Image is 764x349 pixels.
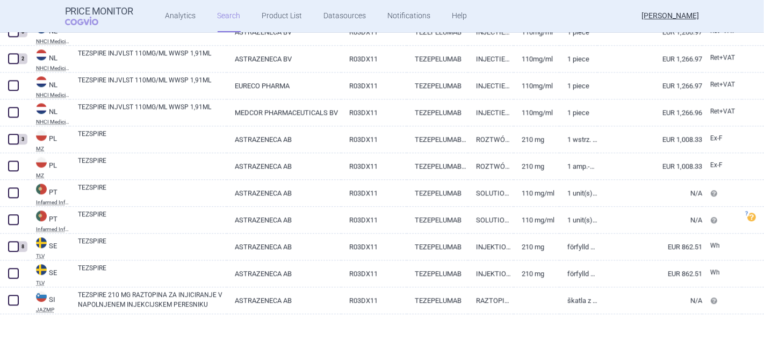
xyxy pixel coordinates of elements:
img: Sweden [36,264,47,275]
img: Poland [36,130,47,141]
a: Ret+VAT [702,50,742,66]
a: SISIJAZMP [28,290,70,312]
a: N/A [597,180,702,206]
a: ASTRAZENECA AB [227,180,341,206]
a: R03DX11 [341,260,406,287]
a: 110MG/ML [514,72,559,99]
abbr: Infarmed Infomed — Infomed - medicinal products database, published by Infarmed, National Authori... [36,227,70,232]
a: NLNLNHCI Medicijnkosten [28,21,70,44]
img: Portugal [36,184,47,194]
div: 2 [18,53,27,64]
a: EUR 1,266.97 [597,72,702,99]
img: Netherlands [36,76,47,87]
a: TEZSPIRE INJVLST 110MG/ML WWSP 1,91ML [78,48,227,68]
a: R03DX11 [341,207,406,233]
img: Netherlands [36,49,47,60]
span: Ex-factory price [710,134,723,142]
a: N/A [597,287,702,314]
a: 1 piece [559,72,597,99]
a: Wh [702,265,742,281]
a: TEZSPIRE [78,263,227,282]
a: ASTRAZENECA BV [227,46,341,72]
a: INJEKTIONSVÄTSKA, LÖSNING I FÖRFYLLD SPRUTA [468,260,514,287]
a: NLNLNHCI Medicijnkosten [28,102,70,125]
a: ASTRAZENECA AB [227,234,341,260]
div: 8 [18,241,27,252]
a: R03DX11 [341,126,406,152]
a: TEZSPIRE [78,129,227,148]
a: TEZEPELUMAB [407,99,468,126]
a: R03DX11 [341,46,406,72]
a: Förfylld spruta, 1 st, med automatiskt nålskydd [559,260,597,287]
abbr: NHCI Medicijnkosten — Online database of drug prices developed by the National Health Care Instit... [36,92,70,98]
a: R03DX11 [341,287,406,314]
a: EURECO PHARMA [227,72,341,99]
a: 1 amp.-strzyk. 1,91 ml [559,153,597,179]
a: Förfylld penna, 1 st [559,234,597,260]
a: Wh [702,238,742,254]
span: Retail price with VAT [710,81,735,88]
a: ASTRAZENECA AB [227,260,341,287]
a: 1 piece [559,46,597,72]
abbr: NHCI Medicijnkosten — Online database of drug prices developed by the National Health Care Instit... [36,119,70,125]
a: TEZEPELUMAB [407,180,468,206]
strong: Price Monitor [65,6,133,17]
abbr: Infarmed Infomed — Infomed - medicinal products database, published by Infarmed, National Authori... [36,200,70,205]
img: Sweden [36,237,47,248]
div: 3 [18,134,27,144]
a: ASTRAZENECA AB [227,153,341,179]
a: PTPTInfarmed Infomed [28,209,70,232]
a: EUR 1,008.33 [597,126,702,152]
a: SOLUTION FOR INJECTION IN PRE-FILLED PEN [468,180,514,206]
abbr: NHCI Medicijnkosten — Online database of drug prices developed by the National Health Care Instit... [36,39,70,44]
a: SESETLV [28,236,70,259]
a: EUR 1,008.33 [597,153,702,179]
a: R03DX11 [341,153,406,179]
a: TEZEPELUMAB [407,260,468,287]
a: R03DX11 [341,99,406,126]
a: EUR 1,266.97 [597,46,702,72]
a: PLPLMZ [28,129,70,151]
span: ? [743,210,749,217]
a: 110 mg/ml [514,180,559,206]
a: 1 wstrz. po 1,91 ml [559,126,597,152]
a: TEZSPIRE INJVLST 110MG/ML WWSP 1,91ML [78,75,227,94]
a: MEDCOR PHARMACEUTICALS BV [227,99,341,126]
a: ROZTWÓR DO WSTRZYKIWAŃ [468,153,514,179]
a: ASTRAZENECA AB [227,207,341,233]
a: Price MonitorCOGVIO [65,6,133,26]
img: Portugal [36,210,47,221]
a: TEZSPIRE [78,209,227,229]
a: INJECTIEVLOEISTOF [468,46,514,72]
a: 210 mg [514,260,559,287]
a: EUR 1,266.96 [597,99,702,126]
span: Retail price with VAT [710,54,735,61]
abbr: MZ — List of reimbursed medicinal products published by the Ministry of Health, Poland. [36,146,70,151]
a: TEZEPELUMAB [407,287,468,314]
abbr: MZ — List of reimbursed medicinal products published by the Ministry of Health, Poland. [36,173,70,178]
span: Ex-factory price [710,161,723,169]
a: ASTRAZENECA AB [227,126,341,152]
span: Retail price with VAT [710,107,735,115]
a: TEZSPIRE [78,156,227,175]
a: 110MG/ML [514,46,559,72]
a: N/A [597,207,702,233]
span: Wholesale price without VAT [710,242,720,249]
a: INJEKTIONSVÄTSKA, LÖSNING I FÖRFYLLD INJEKTIONSPENNA [468,234,514,260]
a: ? [747,213,760,221]
a: TEZEPELUMAB [407,46,468,72]
a: R03DX11 [341,72,406,99]
span: COGVIO [65,17,113,25]
a: TEZEPELUMAB [407,72,468,99]
a: R03DX11 [341,234,406,260]
a: NLNLNHCI Medicijnkosten [28,48,70,71]
a: EUR 862.51 [597,260,702,287]
a: Ret+VAT [702,77,742,93]
a: NLNLNHCI Medicijnkosten [28,75,70,98]
a: TEZEPELUMABUM [407,126,468,152]
a: Ex-F [702,157,742,173]
abbr: TLV — Online database developed by the Dental and Pharmaceuticals Benefits Agency, Sweden. [36,253,70,259]
a: 110 mg/ml [514,207,559,233]
a: TEZEPELUMAB [407,234,468,260]
abbr: NHCI Medicijnkosten — Online database of drug prices developed by the National Health Care Instit... [36,66,70,71]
